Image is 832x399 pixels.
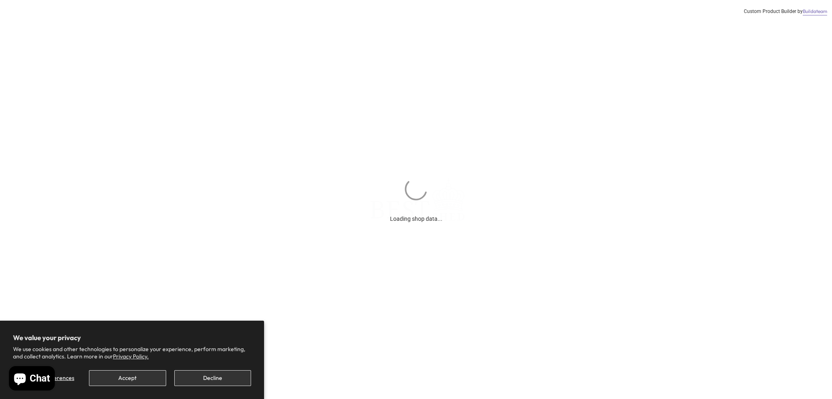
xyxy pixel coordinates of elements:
a: Privacy Policy. [113,353,149,360]
inbox-online-store-chat: Shopify online store chat [6,366,57,393]
button: Accept [89,370,166,386]
h2: We value your privacy [13,334,251,342]
button: Decline [174,370,251,386]
p: We use cookies and other technologies to personalize your experience, perform marketing, and coll... [13,345,251,360]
